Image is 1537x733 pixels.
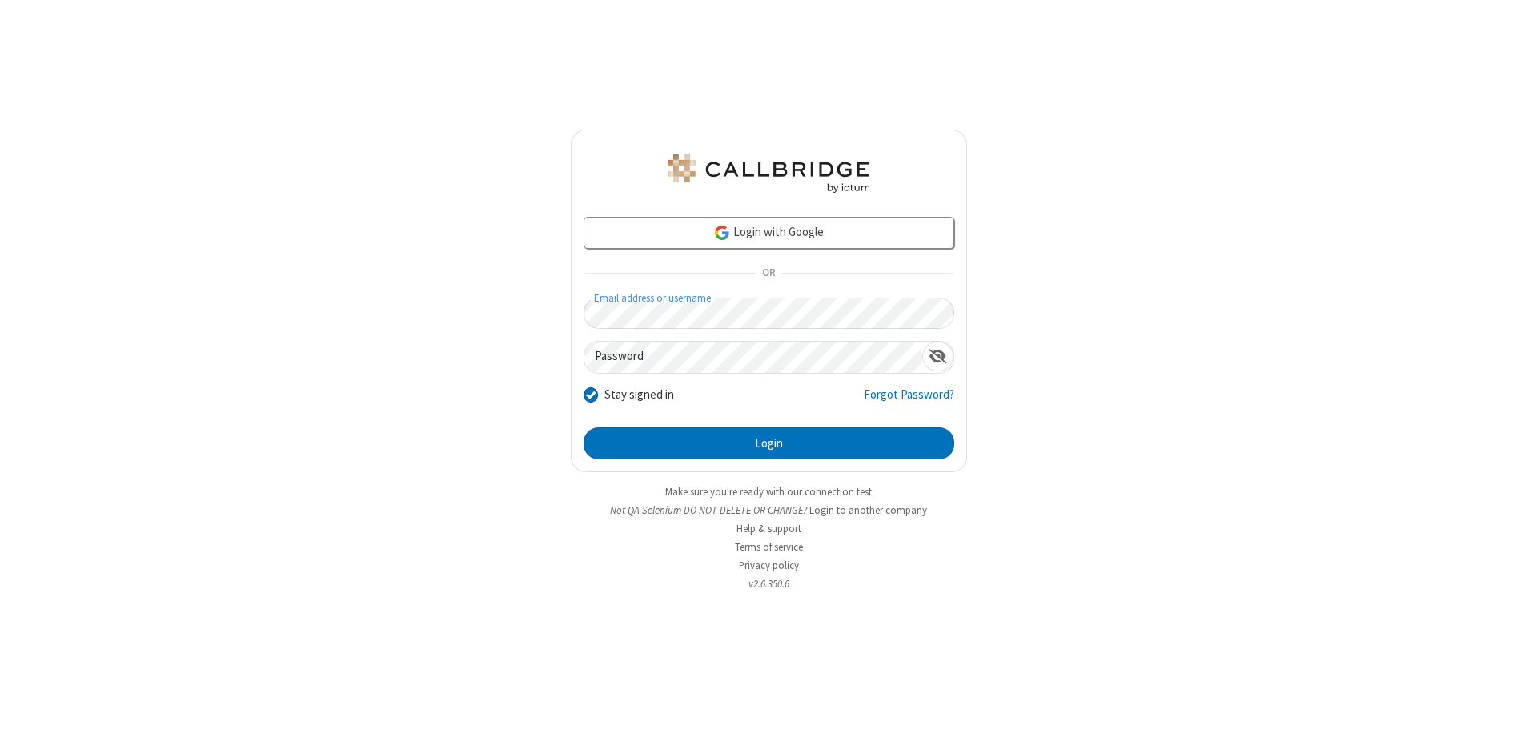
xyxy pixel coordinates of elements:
a: Make sure you're ready with our connection test [665,485,872,499]
input: Password [584,342,922,373]
label: Stay signed in [604,386,674,404]
a: Login with Google [584,217,954,249]
button: Login [584,427,954,459]
div: Show password [922,342,953,371]
a: Privacy policy [739,559,799,572]
button: Login to another company [809,503,927,518]
input: Email address or username [584,298,954,329]
a: Help & support [736,522,801,535]
li: v2.6.350.6 [571,576,967,591]
img: google-icon.png [713,224,731,242]
a: Forgot Password? [864,386,954,416]
a: Terms of service [735,540,803,554]
li: Not QA Selenium DO NOT DELETE OR CHANGE? [571,503,967,518]
span: OR [756,262,781,285]
img: QA Selenium DO NOT DELETE OR CHANGE [664,154,873,193]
